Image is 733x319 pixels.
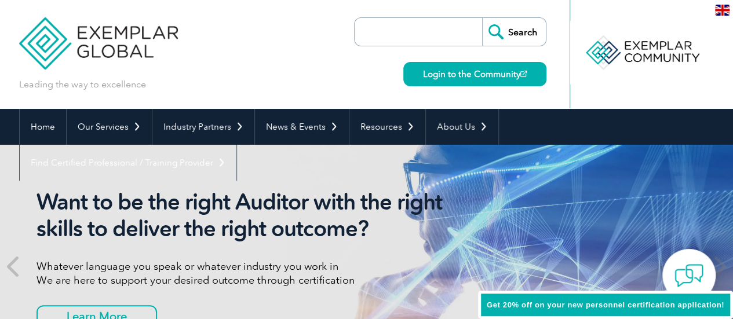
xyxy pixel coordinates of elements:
a: Our Services [67,109,152,145]
img: en [715,5,730,16]
p: Whatever language you speak or whatever industry you work in We are here to support your desired ... [37,259,471,287]
h2: Want to be the right Auditor with the right skills to deliver the right outcome? [37,189,471,242]
img: open_square.png [520,71,527,77]
input: Search [482,18,546,46]
span: Get 20% off on your new personnel certification application! [487,300,724,309]
a: Resources [349,109,425,145]
a: Home [20,109,66,145]
a: Industry Partners [152,109,254,145]
a: Login to the Community [403,62,546,86]
p: Leading the way to excellence [19,78,146,91]
img: contact-chat.png [674,261,703,290]
a: News & Events [255,109,349,145]
a: About Us [426,109,498,145]
a: Find Certified Professional / Training Provider [20,145,236,181]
